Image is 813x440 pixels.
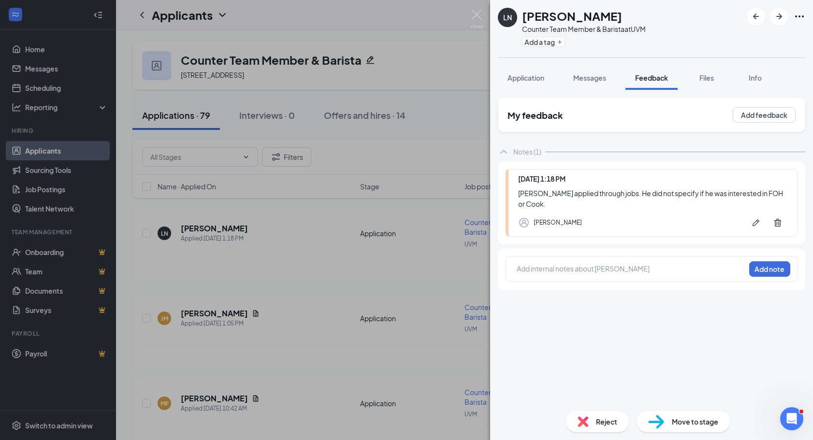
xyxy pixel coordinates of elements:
svg: Plus [557,39,563,45]
button: ArrowRight [770,8,788,25]
svg: ArrowRight [773,11,785,22]
div: [PERSON_NAME] applied through jobs . He did not specify if he was interested in FOH or Cook. [518,188,787,209]
span: Info [749,73,762,82]
span: Reject [596,416,617,427]
button: Pen [746,213,766,232]
span: Move to stage [672,416,718,427]
svg: Trash [773,218,783,227]
svg: Ellipses [794,11,805,22]
svg: Pen [751,218,761,227]
div: Counter Team Member & Barista at UVM [522,24,646,34]
svg: Profile [518,217,530,228]
span: Files [699,73,714,82]
button: Add feedback [733,107,796,123]
svg: ArrowLeftNew [750,11,762,22]
div: LN [503,13,512,22]
h1: [PERSON_NAME] [522,8,622,24]
iframe: Intercom live chat [780,407,803,430]
button: ArrowLeftNew [747,8,765,25]
div: [PERSON_NAME] [534,218,582,227]
button: Add note [749,261,790,277]
span: [DATE] 1:18 PM [518,174,566,183]
button: Trash [768,213,787,232]
span: Messages [573,73,606,82]
h2: My feedback [508,109,563,121]
button: PlusAdd a tag [522,37,565,47]
span: Application [508,73,544,82]
span: Feedback [635,73,668,82]
div: Notes (1) [513,147,541,156]
svg: ChevronUp [498,146,509,157]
